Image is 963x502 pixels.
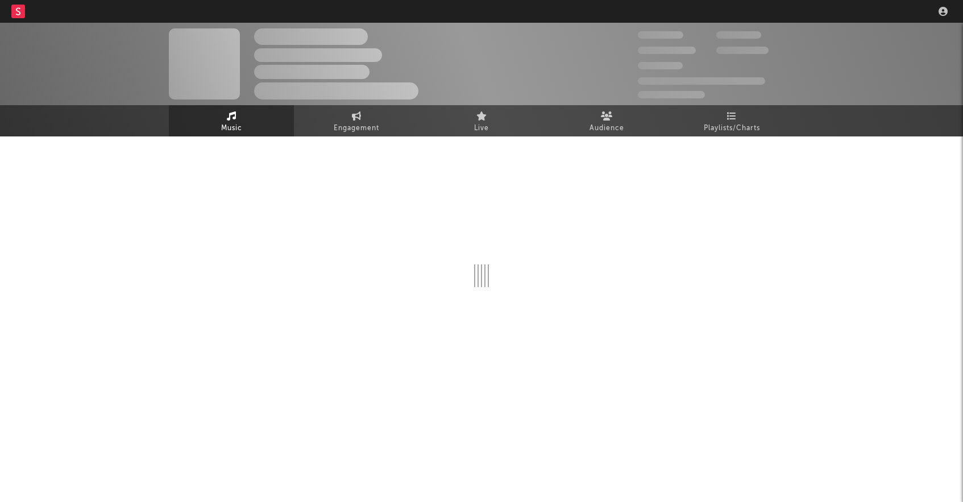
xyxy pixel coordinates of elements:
[669,105,794,136] a: Playlists/Charts
[638,47,696,54] span: 50,000,000
[474,122,489,135] span: Live
[169,105,294,136] a: Music
[638,31,683,39] span: 300,000
[704,122,760,135] span: Playlists/Charts
[638,77,765,85] span: 50,000,000 Monthly Listeners
[716,47,769,54] span: 1,000,000
[638,91,705,98] span: Jump Score: 85.0
[419,105,544,136] a: Live
[716,31,761,39] span: 100,000
[334,122,379,135] span: Engagement
[294,105,419,136] a: Engagement
[638,62,683,69] span: 100,000
[544,105,669,136] a: Audience
[590,122,624,135] span: Audience
[221,122,242,135] span: Music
